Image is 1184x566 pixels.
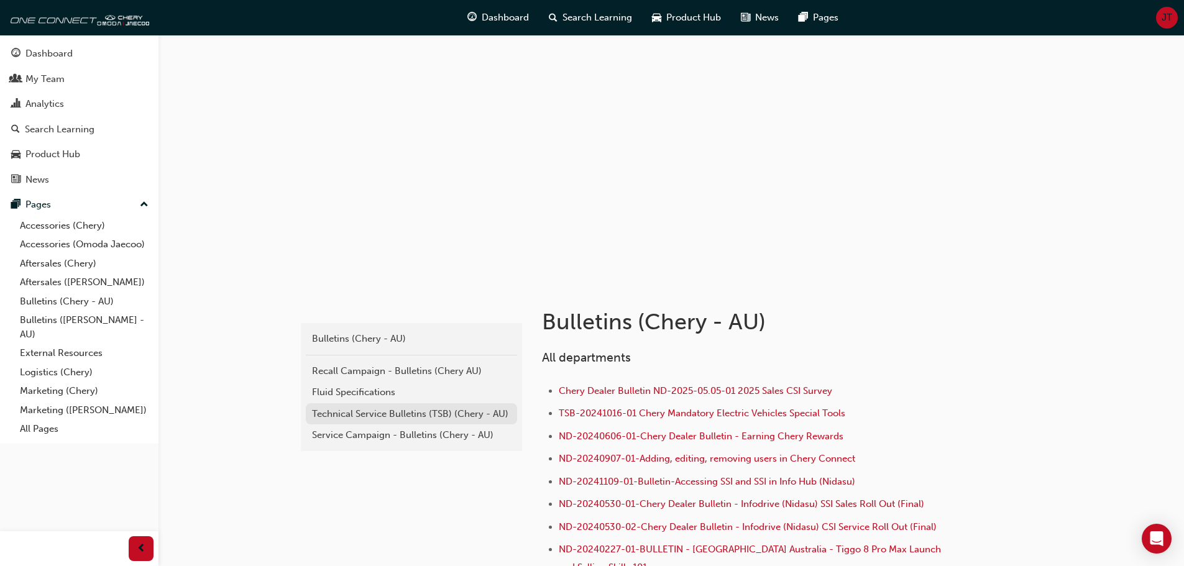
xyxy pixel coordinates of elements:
a: Bulletins ([PERSON_NAME] - AU) [15,311,154,344]
a: car-iconProduct Hub [642,5,731,30]
span: All departments [542,350,631,365]
a: Marketing (Chery) [15,381,154,401]
span: up-icon [140,197,149,213]
a: All Pages [15,419,154,439]
a: My Team [5,68,154,91]
span: chart-icon [11,99,21,110]
a: Aftersales (Chery) [15,254,154,273]
span: Product Hub [666,11,721,25]
span: search-icon [11,124,20,135]
span: search-icon [549,10,558,25]
span: pages-icon [11,199,21,211]
span: Dashboard [482,11,529,25]
span: car-icon [11,149,21,160]
a: Product Hub [5,143,154,166]
span: news-icon [741,10,750,25]
a: TSB-20241016-01 Chery Mandatory Electric Vehicles Special Tools [559,408,845,419]
a: Chery Dealer Bulletin ND-2025-05.05-01 2025 Sales CSI Survey [559,385,832,396]
a: Bulletins (Chery - AU) [306,328,517,350]
a: search-iconSearch Learning [539,5,642,30]
a: Technical Service Bulletins (TSB) (Chery - AU) [306,403,517,425]
div: Recall Campaign - Bulletins (Chery AU) [312,364,511,378]
span: guage-icon [467,10,477,25]
div: My Team [25,72,65,86]
span: prev-icon [137,541,146,557]
div: Fluid Specifications [312,385,511,399]
a: Aftersales ([PERSON_NAME]) [15,273,154,292]
span: pages-icon [799,10,808,25]
a: ND-20240530-01-Chery Dealer Bulletin - Infodrive (Nidasu) SSI Sales Roll Out (Final) [559,498,924,509]
a: Analytics [5,93,154,116]
h1: Bulletins (Chery - AU) [542,308,950,335]
a: ND-20240907-01-Adding, editing, removing users in Chery Connect [559,453,855,464]
a: External Resources [15,344,154,363]
span: car-icon [652,10,661,25]
a: ND-20240530-02-Chery Dealer Bulletin - Infodrive (Nidasu) CSI Service Roll Out (Final) [559,521,937,532]
a: ND-20240606-01-Chery Dealer Bulletin - Earning Chery Rewards [559,431,843,442]
div: News [25,173,49,187]
div: Search Learning [25,122,94,137]
div: Open Intercom Messenger [1142,524,1172,554]
span: Search Learning [562,11,632,25]
button: JT [1156,7,1178,29]
a: Accessories (Omoda Jaecoo) [15,235,154,254]
div: Technical Service Bulletins (TSB) (Chery - AU) [312,407,511,421]
button: Pages [5,193,154,216]
a: Recall Campaign - Bulletins (Chery AU) [306,360,517,382]
a: news-iconNews [731,5,789,30]
div: Bulletins (Chery - AU) [312,332,511,346]
a: Logistics (Chery) [15,363,154,382]
div: Analytics [25,97,64,111]
div: Dashboard [25,47,73,61]
span: JT [1162,11,1172,25]
span: Pages [813,11,838,25]
div: Product Hub [25,147,80,162]
a: pages-iconPages [789,5,848,30]
div: Service Campaign - Bulletins (Chery - AU) [312,428,511,442]
span: guage-icon [11,48,21,60]
a: News [5,168,154,191]
a: Marketing ([PERSON_NAME]) [15,401,154,420]
span: news-icon [11,175,21,186]
button: DashboardMy TeamAnalyticsSearch LearningProduct HubNews [5,40,154,193]
a: Accessories (Chery) [15,216,154,235]
a: Service Campaign - Bulletins (Chery - AU) [306,424,517,446]
div: Pages [25,198,51,212]
span: News [755,11,779,25]
a: Fluid Specifications [306,381,517,403]
a: Search Learning [5,118,154,141]
a: guage-iconDashboard [457,5,539,30]
a: Dashboard [5,42,154,65]
a: ND-20241109-01-Bulletin-Accessing SSI and SSI in Info Hub (Nidasu) [559,476,855,487]
span: people-icon [11,74,21,85]
a: Bulletins (Chery - AU) [15,292,154,311]
img: oneconnect [6,5,149,30]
